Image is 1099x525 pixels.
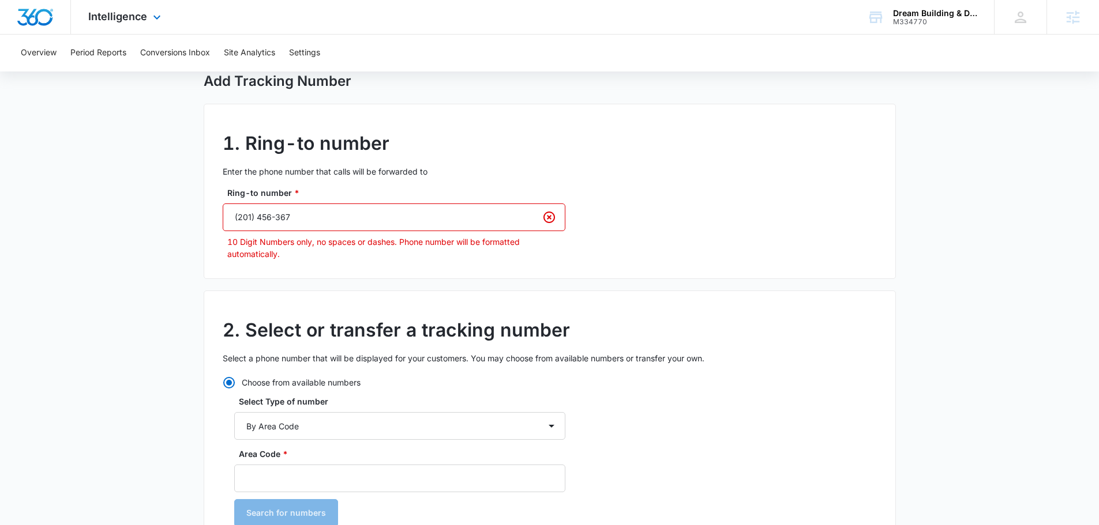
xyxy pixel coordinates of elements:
p: Enter the phone number that calls will be forwarded to [223,165,877,177]
button: Clear [540,208,558,226]
h2: 1. Ring-to number [223,130,877,157]
p: 10 Digit Numbers only, no spaces or dashes. Phone number will be formatted automatically. [227,236,565,260]
button: Site Analytics [224,35,275,71]
div: account id [893,18,977,26]
input: (123) 456-7890 [223,203,565,231]
h2: 2. Select or transfer a tracking number [223,316,877,344]
button: Conversions Inbox [140,35,210,71]
label: Select Type of number [239,395,570,407]
label: Ring-to number [227,187,570,199]
span: Intelligence [88,10,147,22]
p: Select a phone number that will be displayed for your customers. You may choose from available nu... [223,352,877,364]
label: Choose from available numbers [223,376,565,388]
div: account name [893,9,977,18]
label: Area Code [239,448,570,460]
button: Period Reports [70,35,126,71]
button: Settings [289,35,320,71]
button: Overview [21,35,57,71]
h1: Add Tracking Number [204,73,351,90]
